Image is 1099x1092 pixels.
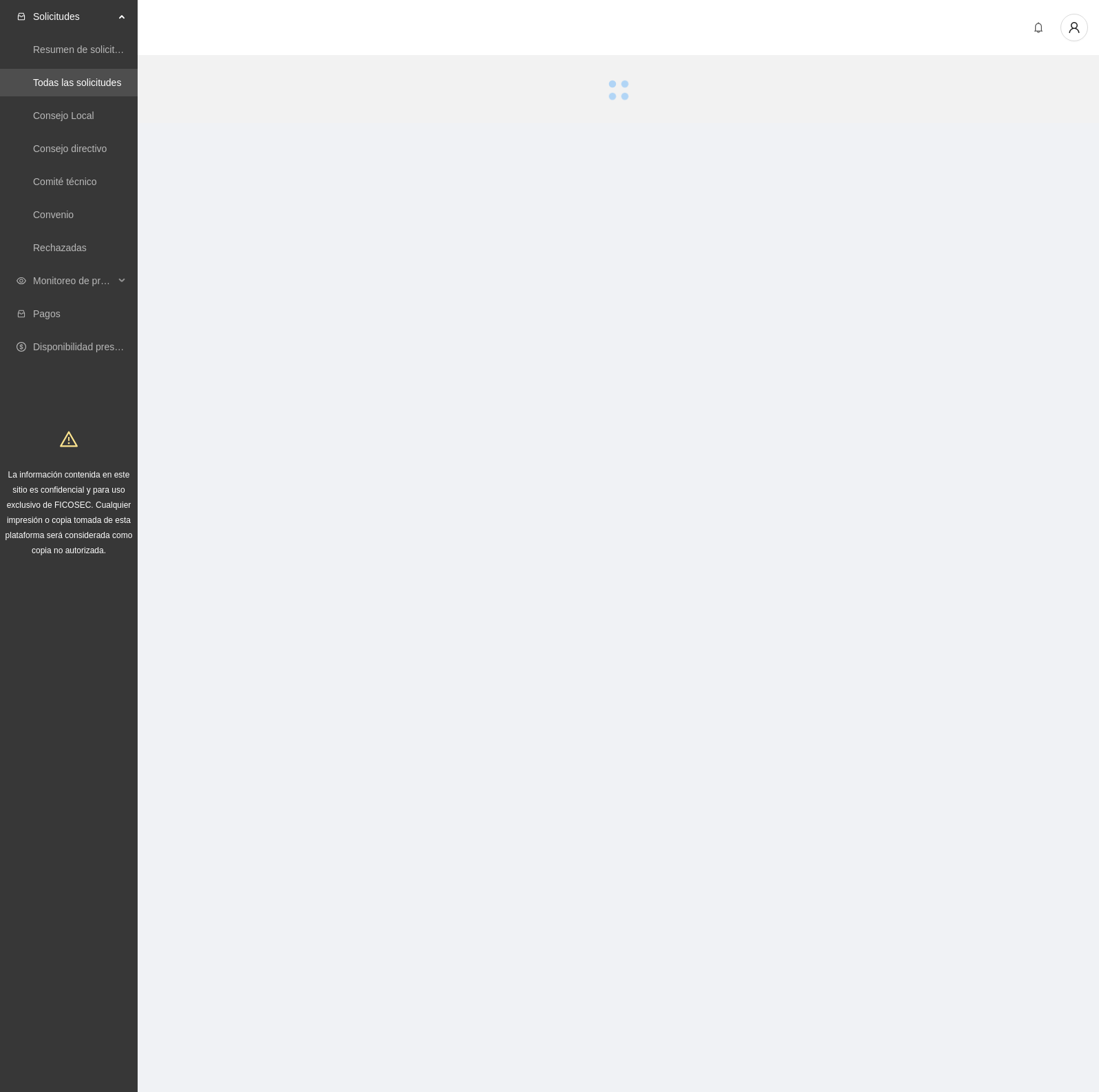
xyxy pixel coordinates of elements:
span: inbox [17,12,26,21]
a: Comité técnico [33,176,97,187]
a: Pagos [33,308,61,319]
span: Solicitudes [33,3,114,30]
a: Consejo Local [33,110,94,121]
a: Consejo directivo [33,143,107,154]
a: Todas las solicitudes [33,77,121,88]
span: warning [60,430,78,448]
span: eye [17,276,26,286]
a: Rechazadas [33,242,87,253]
span: Monitoreo de proyectos [33,267,114,295]
span: user [1061,21,1087,34]
a: Disponibilidad presupuestal [33,341,151,352]
a: Resumen de solicitudes por aprobar [33,44,188,55]
button: bell [1027,17,1049,39]
span: bell [1028,22,1049,33]
a: Convenio [33,209,74,220]
button: user [1060,14,1088,41]
span: La información contenida en este sitio es confidencial y para uso exclusivo de FICOSEC. Cualquier... [6,470,133,555]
